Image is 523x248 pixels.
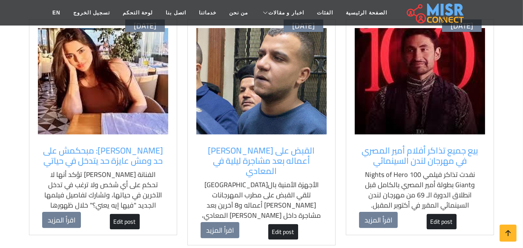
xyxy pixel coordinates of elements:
a: من نحن [223,5,254,21]
span: اخبار و مقالات [268,9,304,17]
a: اخبار و مقالات [254,5,310,21]
a: Edit post [268,224,298,239]
span: [DATE] [134,21,156,31]
p: نفدت تذاكر فيلمي 100 Nights of Hero وGiant بطولة أمير المصري بالكامل قبل انطلاق الدورة الـ 69 من ... [359,169,481,210]
img: النجم أمير المصري يحقق إقبالاً كبيراً في مهرجان لندن السينمائي [355,28,485,134]
a: بيع جميع تذاكر أفلام أمير المصري في مهرجان لندن السينمائي [359,145,481,166]
span: [DATE] [292,21,315,31]
a: [PERSON_NAME]: مبحكمش على حد ومش عايزة حد يتدخل في حياتي [42,145,164,166]
a: اقرأ المزيد [42,212,81,228]
a: EN [46,5,67,21]
img: main.misr_connect [407,2,464,23]
a: القبض على [PERSON_NAME] أعماله بعد مشاجرة ليلية في المعادي [201,145,322,176]
img: القبض على عصام صاصا ومدير أعماله بعد مشاجرة داخل ملهى ليلي بالمعادي [196,28,327,134]
a: خدماتنا [193,5,223,21]
a: تسجيل الخروج [67,5,116,21]
a: Edit post [110,214,140,229]
p: الفنانة [PERSON_NAME] تؤكد أنها لا تحكم على أي شخص ولا ترغب في تدخل الآخرين في حياتها، وتشارك تفا... [42,169,164,220]
p: الأجهزة الأمنية بال[GEOGRAPHIC_DATA] تلقي القبض على مطرب المهرجانات [PERSON_NAME] أعماله و8 آخرين... [201,180,322,231]
span: [DATE] [451,21,473,31]
a: اقرأ المزيد [201,222,239,238]
a: الصفحة الرئيسية [339,5,394,21]
a: الفئات [310,5,339,21]
a: اتصل بنا [159,5,192,21]
a: لوحة التحكم [116,5,159,21]
a: Edit post [427,214,457,229]
img: أسماء جلال أثناء حديثها في برنامج "الصورة مع لميس الحديدي" وظهورها في فيلم "وفيها إيه يعني؟" [38,28,168,134]
a: اقرأ المزيد [359,212,398,228]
